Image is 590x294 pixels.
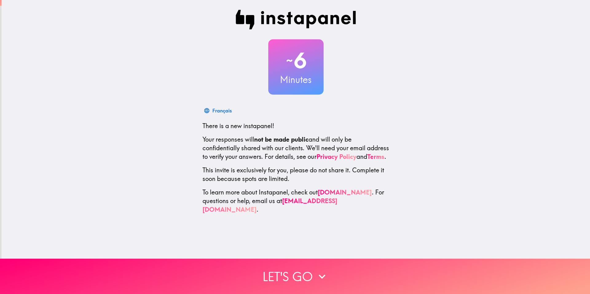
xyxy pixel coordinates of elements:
a: Terms [367,153,384,160]
p: This invite is exclusively for you, please do not share it. Complete it soon because spots are li... [203,166,389,183]
span: There is a new instapanel! [203,122,274,130]
div: Français [212,106,232,115]
b: not be made public [254,135,309,143]
button: Français [203,104,234,117]
a: Privacy Policy [317,153,356,160]
a: [DOMAIN_NAME] [318,188,372,196]
p: Your responses will and will only be confidentially shared with our clients. We'll need your emai... [203,135,389,161]
h2: 6 [268,48,324,73]
a: [EMAIL_ADDRESS][DOMAIN_NAME] [203,197,337,213]
span: ~ [285,51,294,70]
h3: Minutes [268,73,324,86]
img: Instapanel [236,10,356,29]
p: To learn more about Instapanel, check out . For questions or help, email us at . [203,188,389,214]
